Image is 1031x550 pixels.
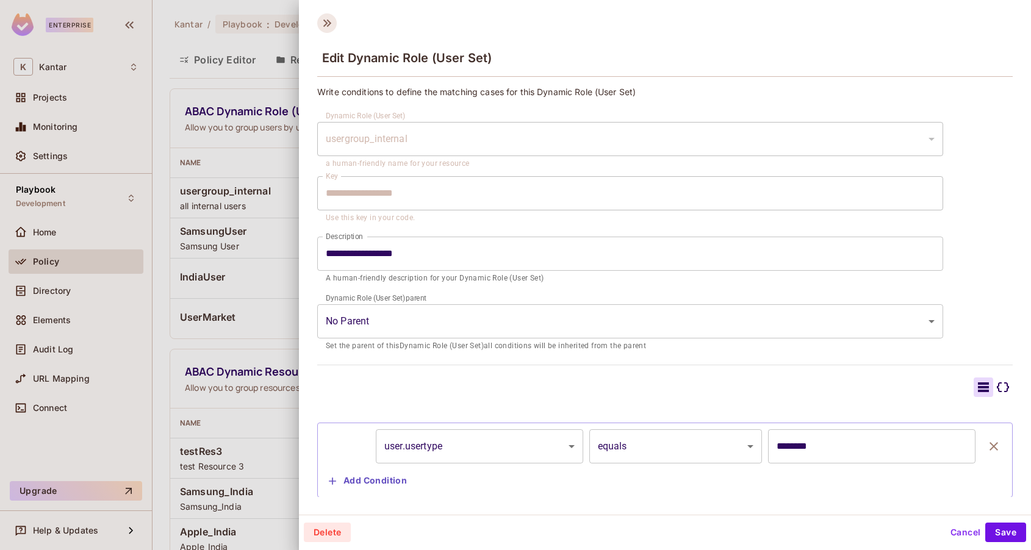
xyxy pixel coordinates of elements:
p: A human-friendly description for your Dynamic Role (User Set) [326,273,935,285]
p: Use this key in your code. [326,212,935,224]
div: Without label [317,304,943,338]
button: Add Condition [324,471,412,491]
label: Key [326,171,338,181]
span: Edit Dynamic Role (User Set) [322,51,492,65]
p: a human-friendly name for your resource [326,158,935,170]
label: Description [326,231,363,241]
label: Dynamic Role (User Set) parent [326,293,426,303]
button: Delete [304,523,351,542]
p: Write conditions to define the matching cases for this Dynamic Role (User Set) [317,86,1013,98]
button: Cancel [946,523,985,542]
div: Without label [317,122,943,156]
p: Set the parent of this Dynamic Role (User Set) all conditions will be inherited from the parent [326,340,935,352]
div: user.usertype [376,429,583,463]
div: equals [589,429,763,463]
label: Dynamic Role (User Set) [326,110,406,121]
button: Save [985,523,1026,542]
